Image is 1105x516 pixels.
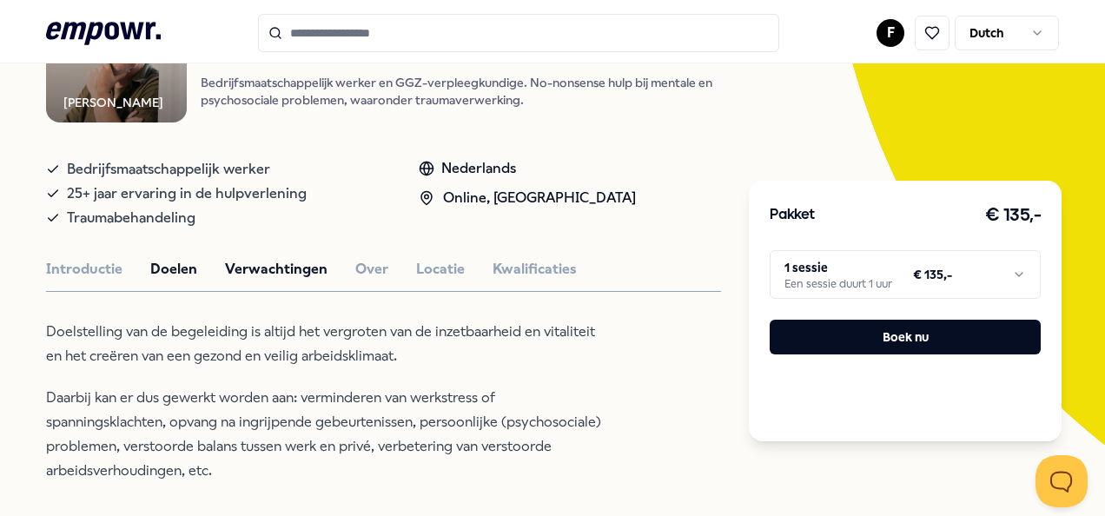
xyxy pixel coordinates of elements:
button: Locatie [416,258,465,281]
p: Daarbij kan er dus gewerkt worden aan: verminderen van werkstress of spanningsklachten, opvang na... [46,386,611,483]
div: [PERSON_NAME] [63,93,163,112]
button: Over [355,258,388,281]
div: Nederlands [419,157,636,180]
input: Search for products, categories or subcategories [258,14,779,52]
button: Introductie [46,258,122,281]
span: Bedrijfsmaatschappelijk werker [67,157,270,182]
button: Doelen [150,258,197,281]
button: Kwalificaties [493,258,577,281]
button: Boek nu [770,320,1041,354]
p: Bedrijfsmaatschappelijk werker en GGZ-verpleegkundige. No-nonsense hulp bij mentale en psychosoci... [201,74,722,109]
button: F [877,19,904,47]
h3: Pakket [770,204,815,227]
p: Doelstelling van de begeleiding is altijd het vergroten van de inzetbaarheid en vitaliteit en het... [46,320,611,368]
div: Online, [GEOGRAPHIC_DATA] [419,187,636,209]
iframe: Help Scout Beacon - Open [1036,455,1088,507]
h3: € 135,- [985,202,1042,229]
span: 25+ jaar ervaring in de hulpverlening [67,182,307,206]
button: Verwachtingen [225,258,328,281]
span: Traumabehandeling [67,206,195,230]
